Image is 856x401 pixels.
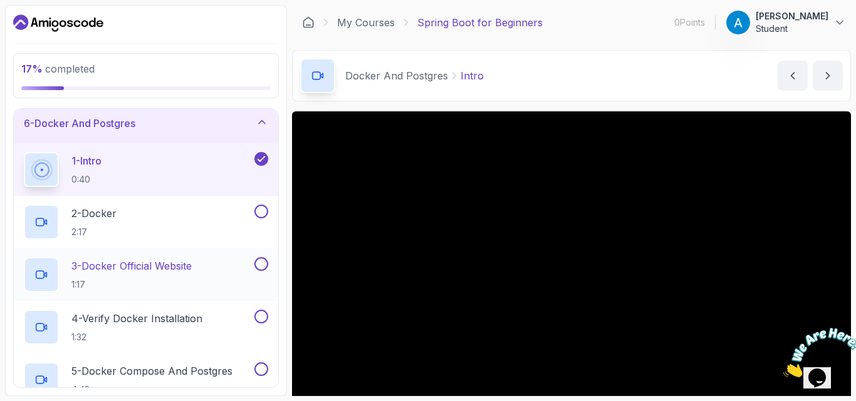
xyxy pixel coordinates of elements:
[71,311,202,326] p: 4 - Verify Docker Installation
[417,15,543,30] p: Spring Boot for Beginners
[71,226,117,238] p: 2:17
[71,258,192,273] p: 3 - Docker Official Website
[71,206,117,221] p: 2 - Docker
[71,363,232,378] p: 5 - Docker Compose And Postgres
[726,11,750,34] img: user profile image
[71,331,202,343] p: 1:32
[345,68,448,83] p: Docker And Postgres
[24,205,268,240] button: 2-Docker2:17
[24,310,268,345] button: 4-Verify Docker Installation1:32
[756,10,828,23] p: [PERSON_NAME]
[778,323,856,382] iframe: chat widget
[726,10,846,35] button: user profile image[PERSON_NAME]Student
[71,278,192,291] p: 1:17
[71,383,232,396] p: 4:48
[24,257,268,292] button: 3-Docker Official Website1:17
[337,15,395,30] a: My Courses
[5,5,83,54] img: Chat attention grabber
[13,13,103,33] a: Dashboard
[21,63,43,75] span: 17 %
[24,362,268,397] button: 5-Docker Compose And Postgres4:48
[302,16,315,29] a: Dashboard
[461,68,484,83] p: Intro
[24,116,135,131] h3: 6 - Docker And Postgres
[71,173,102,186] p: 0:40
[674,16,705,29] p: 0 Points
[813,61,843,91] button: next content
[14,103,278,143] button: 6-Docker And Postgres
[21,63,95,75] span: completed
[24,152,268,187] button: 1-Intro0:40
[71,153,102,168] p: 1 - Intro
[756,23,828,35] p: Student
[778,61,808,91] button: previous content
